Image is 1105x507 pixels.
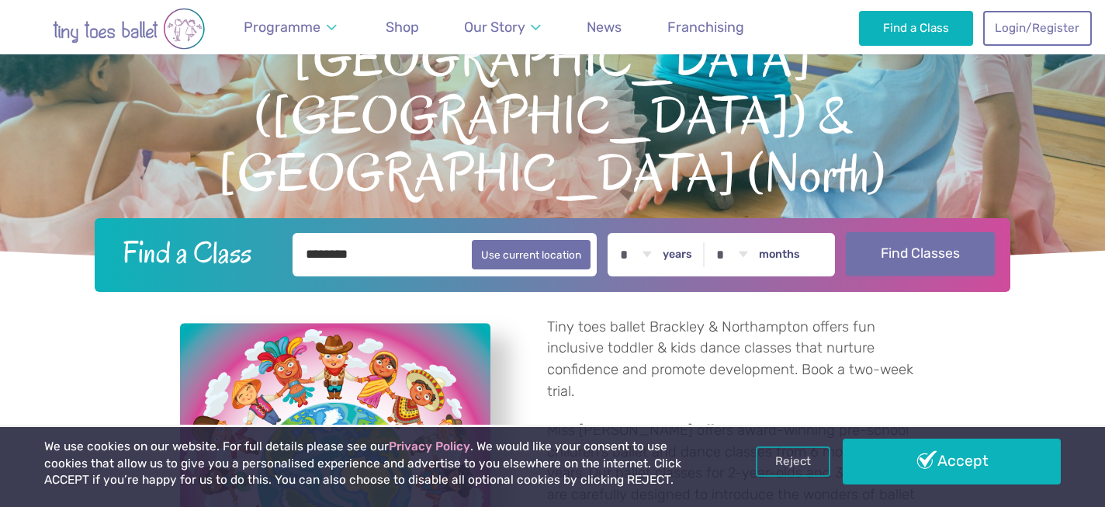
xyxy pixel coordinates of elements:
[386,19,419,35] span: Shop
[580,10,629,45] a: News
[389,439,470,453] a: Privacy Policy
[379,10,426,45] a: Shop
[237,10,344,45] a: Programme
[547,317,925,402] p: Tiny toes ballet Brackley & Northampton offers fun inclusive toddler & kids dance classes that nu...
[457,10,549,45] a: Our Story
[110,233,282,272] h2: Find a Class
[44,439,705,489] p: We use cookies on our website. For full details please see our . We would like your consent to us...
[667,19,744,35] span: Franchising
[843,439,1061,484] a: Accept
[660,10,751,45] a: Franchising
[756,446,830,476] a: Reject
[759,248,800,262] label: months
[663,248,692,262] label: years
[472,240,591,269] button: Use current location
[244,19,320,35] span: Programme
[983,11,1092,45] a: Login/Register
[846,232,996,276] button: Find Classes
[464,19,525,35] span: Our Story
[859,11,973,45] a: Find a Class
[587,19,622,35] span: News
[20,8,237,50] img: tiny toes ballet
[27,25,1078,203] span: [GEOGRAPHIC_DATA] ([GEOGRAPHIC_DATA]) & [GEOGRAPHIC_DATA] (North)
